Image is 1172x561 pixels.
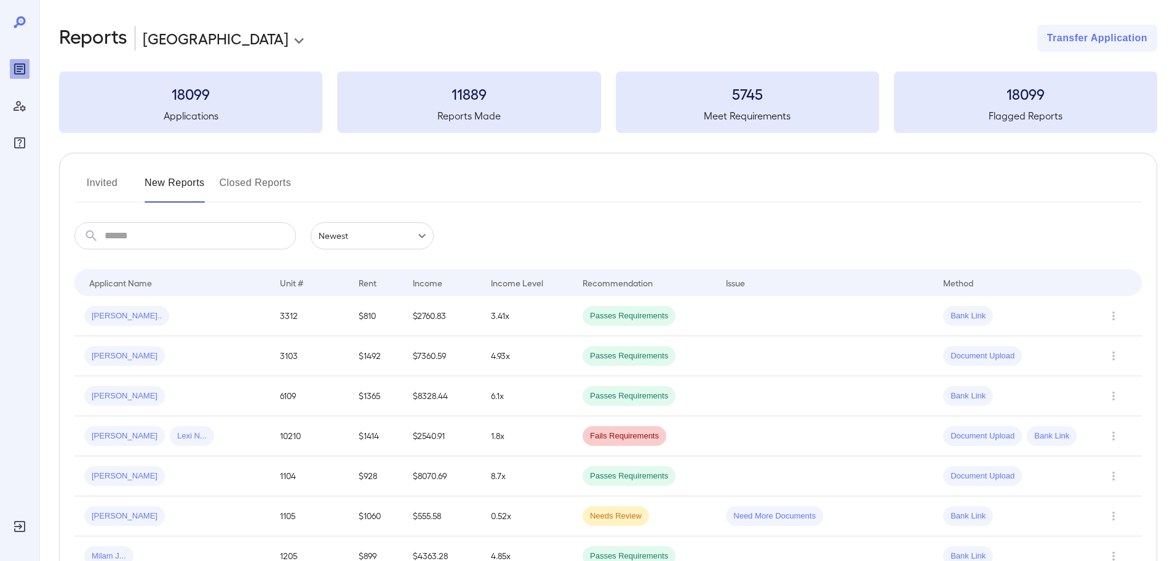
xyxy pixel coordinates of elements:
[84,430,165,442] span: [PERSON_NAME]
[59,84,322,103] h3: 18099
[349,376,403,416] td: $1365
[481,456,573,496] td: 8.7x
[220,173,292,203] button: Closed Reports
[270,496,348,536] td: 1105
[894,84,1157,103] h3: 18099
[583,511,649,522] span: Needs Review
[359,275,378,290] div: Rent
[1027,430,1077,442] span: Bank Link
[89,275,152,290] div: Applicant Name
[403,416,481,456] td: $2540.91
[481,296,573,336] td: 3.41x
[270,336,348,376] td: 3103
[84,350,165,362] span: [PERSON_NAME]
[270,376,348,416] td: 6109
[943,310,993,322] span: Bank Link
[583,275,653,290] div: Recommendation
[413,275,442,290] div: Income
[943,390,993,402] span: Bank Link
[583,390,676,402] span: Passes Requirements
[170,430,214,442] span: Lexi N...
[1104,386,1123,406] button: Row Actions
[1037,25,1157,52] button: Transfer Application
[10,517,30,536] div: Log Out
[1104,506,1123,526] button: Row Actions
[403,336,481,376] td: $7360.59
[349,296,403,336] td: $810
[349,456,403,496] td: $928
[1104,426,1123,446] button: Row Actions
[10,133,30,153] div: FAQ
[583,470,676,482] span: Passes Requirements
[1104,346,1123,366] button: Row Actions
[403,496,481,536] td: $555.58
[943,470,1022,482] span: Document Upload
[349,496,403,536] td: $1060
[616,108,879,123] h5: Meet Requirements
[943,430,1022,442] span: Document Upload
[943,275,973,290] div: Method
[84,390,165,402] span: [PERSON_NAME]
[583,350,676,362] span: Passes Requirements
[403,456,481,496] td: $8070.69
[74,173,130,203] button: Invited
[270,456,348,496] td: 1104
[403,376,481,416] td: $8328.44
[10,59,30,79] div: Reports
[481,336,573,376] td: 4.93x
[270,296,348,336] td: 3312
[349,336,403,376] td: $1492
[726,511,823,522] span: Need More Documents
[59,25,127,52] h2: Reports
[10,96,30,116] div: Manage Users
[481,496,573,536] td: 0.52x
[1104,306,1123,326] button: Row Actions
[616,84,879,103] h3: 5745
[943,350,1022,362] span: Document Upload
[84,470,165,482] span: [PERSON_NAME]
[59,108,322,123] h5: Applications
[481,416,573,456] td: 1.8x
[84,310,169,322] span: [PERSON_NAME]..
[491,275,543,290] div: Income Level
[311,222,434,249] div: Newest
[337,108,600,123] h5: Reports Made
[403,296,481,336] td: $2760.83
[583,310,676,322] span: Passes Requirements
[349,416,403,456] td: $1414
[280,275,303,290] div: Unit #
[84,511,165,522] span: [PERSON_NAME]
[337,84,600,103] h3: 11889
[145,173,205,203] button: New Reports
[726,275,746,290] div: Issue
[270,416,348,456] td: 10210
[59,71,1157,133] summary: 18099Applications11889Reports Made5745Meet Requirements18099Flagged Reports
[481,376,573,416] td: 6.1x
[143,28,289,48] p: [GEOGRAPHIC_DATA]
[1104,466,1123,486] button: Row Actions
[583,430,666,442] span: Fails Requirements
[894,108,1157,123] h5: Flagged Reports
[943,511,993,522] span: Bank Link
